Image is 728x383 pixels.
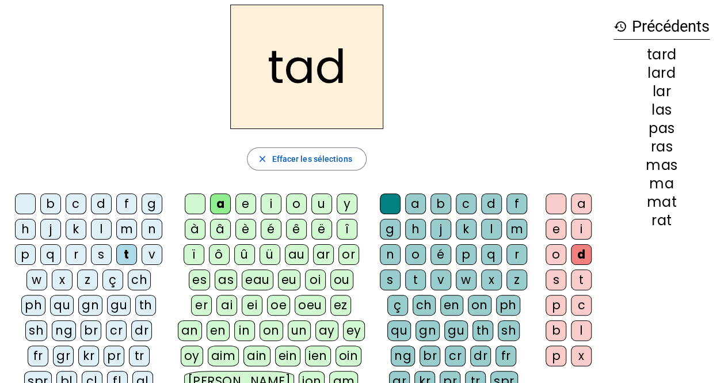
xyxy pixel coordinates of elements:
[107,295,131,316] div: gu
[380,244,401,265] div: n
[311,219,332,240] div: ë
[91,219,112,240] div: l
[311,194,332,214] div: u
[272,152,352,166] span: Effacer les sélections
[481,244,502,265] div: q
[420,346,440,366] div: br
[336,346,362,366] div: oin
[15,244,36,265] div: p
[546,219,566,240] div: e
[305,270,326,290] div: oi
[286,219,307,240] div: ê
[91,194,112,214] div: d
[40,194,61,214] div: b
[77,270,98,290] div: z
[261,219,281,240] div: é
[91,244,112,265] div: s
[496,346,516,366] div: fr
[116,219,137,240] div: m
[26,270,47,290] div: w
[430,244,451,265] div: é
[242,270,273,290] div: eau
[413,295,436,316] div: ch
[571,219,592,240] div: i
[613,158,710,172] div: mas
[25,320,47,341] div: sh
[571,295,592,316] div: c
[481,270,502,290] div: x
[481,194,502,214] div: d
[295,295,326,316] div: oeu
[116,244,137,265] div: t
[53,346,74,366] div: gr
[66,219,86,240] div: k
[104,346,124,366] div: pr
[405,194,426,214] div: a
[496,295,520,316] div: ph
[247,147,366,170] button: Effacer les sélections
[571,194,592,214] div: a
[506,219,527,240] div: m
[456,219,477,240] div: k
[387,295,408,316] div: ç
[135,295,156,316] div: th
[506,194,527,214] div: f
[235,219,256,240] div: è
[131,320,152,341] div: dr
[472,320,493,341] div: th
[613,103,710,117] div: las
[613,177,710,191] div: ma
[330,270,353,290] div: ou
[571,270,592,290] div: t
[571,346,592,366] div: x
[445,346,466,366] div: cr
[337,194,357,214] div: y
[470,346,491,366] div: dr
[613,14,710,40] h3: Précédents
[440,295,463,316] div: en
[278,270,300,290] div: eu
[456,194,477,214] div: c
[380,270,401,290] div: s
[613,48,710,62] div: tard
[215,270,237,290] div: as
[234,244,255,265] div: û
[444,320,468,341] div: gu
[456,270,477,290] div: w
[343,320,365,341] div: ey
[506,244,527,265] div: r
[207,320,230,341] div: en
[613,140,710,154] div: ras
[50,295,74,316] div: qu
[313,244,334,265] div: ar
[128,270,151,290] div: ch
[285,244,308,265] div: au
[481,219,502,240] div: l
[261,194,281,214] div: i
[275,346,301,366] div: ein
[257,154,267,164] mat-icon: close
[546,346,566,366] div: p
[315,320,338,341] div: ay
[234,320,255,341] div: in
[78,346,99,366] div: kr
[613,20,627,33] mat-icon: history
[142,194,162,214] div: g
[243,346,270,366] div: ain
[391,346,415,366] div: ng
[380,219,401,240] div: g
[613,195,710,209] div: mat
[286,194,307,214] div: o
[613,85,710,98] div: lar
[21,295,45,316] div: ph
[613,214,710,227] div: rat
[546,295,566,316] div: p
[191,295,212,316] div: er
[106,320,127,341] div: cr
[185,219,205,240] div: à
[546,244,566,265] div: o
[330,295,351,316] div: ez
[40,244,61,265] div: q
[456,244,477,265] div: p
[52,320,76,341] div: ng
